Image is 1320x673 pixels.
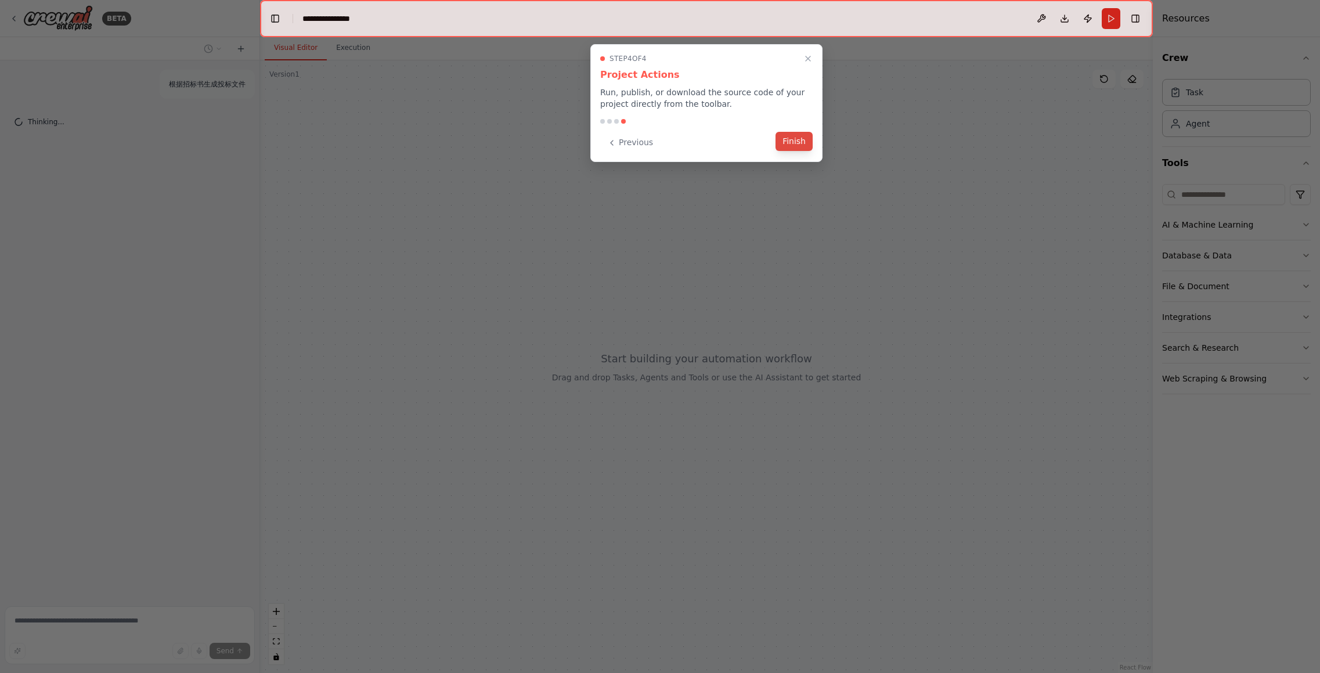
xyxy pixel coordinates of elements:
[267,10,283,27] button: Hide left sidebar
[600,87,813,110] p: Run, publish, or download the source code of your project directly from the toolbar.
[801,52,815,66] button: Close walkthrough
[776,132,813,151] button: Finish
[600,68,813,82] h3: Project Actions
[600,133,660,152] button: Previous
[609,54,647,63] span: Step 4 of 4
